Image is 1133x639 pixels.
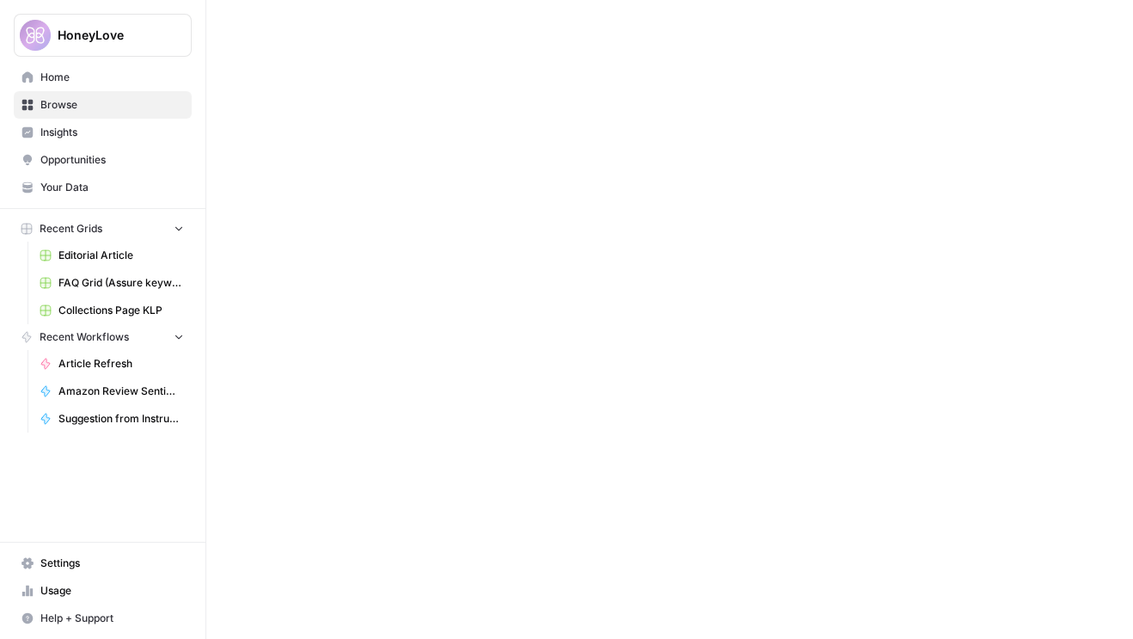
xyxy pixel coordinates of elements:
[32,297,192,324] a: Collections Page KLP
[32,405,192,433] a: Suggestion from Instruction
[40,556,184,571] span: Settings
[58,356,184,372] span: Article Refresh
[40,125,184,140] span: Insights
[20,20,51,51] img: HoneyLove Logo
[14,577,192,605] a: Usage
[40,221,102,237] span: Recent Grids
[32,350,192,378] a: Article Refresh
[40,329,129,345] span: Recent Workflows
[40,180,184,195] span: Your Data
[14,605,192,632] button: Help + Support
[14,550,192,577] a: Settings
[58,248,184,263] span: Editorial Article
[14,119,192,146] a: Insights
[58,303,184,318] span: Collections Page KLP
[32,242,192,269] a: Editorial Article
[58,384,184,399] span: Amazon Review Sentiments
[58,275,184,291] span: FAQ Grid (Assure keyword doc up to date)
[32,269,192,297] a: FAQ Grid (Assure keyword doc up to date)
[40,97,184,113] span: Browse
[14,324,192,350] button: Recent Workflows
[14,174,192,201] a: Your Data
[14,91,192,119] a: Browse
[14,216,192,242] button: Recent Grids
[14,14,192,57] button: Workspace: HoneyLove
[40,611,184,626] span: Help + Support
[40,583,184,599] span: Usage
[14,64,192,91] a: Home
[14,146,192,174] a: Opportunities
[32,378,192,405] a: Amazon Review Sentiments
[58,27,162,44] span: HoneyLove
[40,70,184,85] span: Home
[58,411,184,427] span: Suggestion from Instruction
[40,152,184,168] span: Opportunities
